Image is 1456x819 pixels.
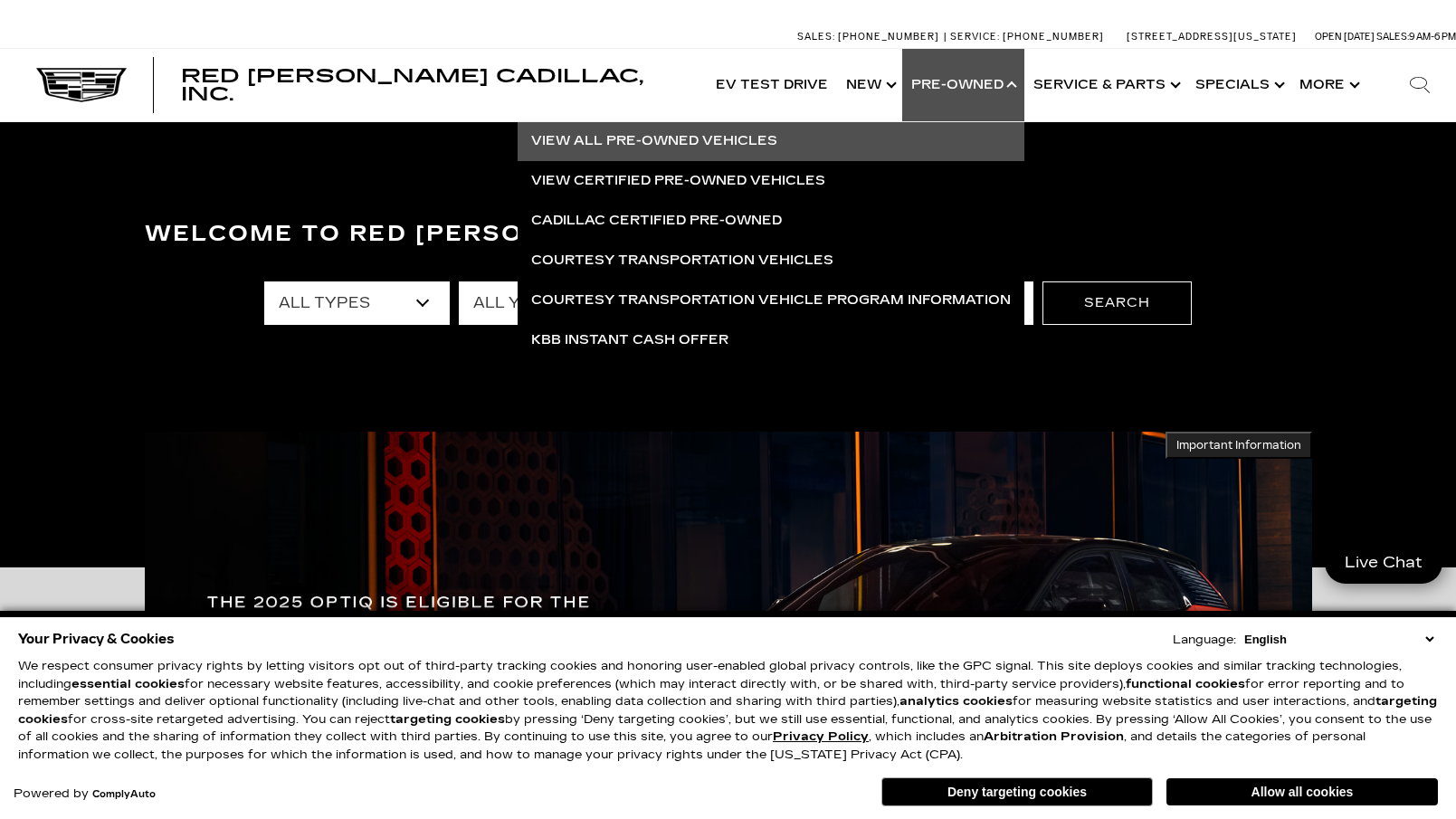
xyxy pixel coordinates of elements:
button: More [1290,49,1366,121]
button: Allow all cookies [1166,778,1438,805]
a: Specials [1186,49,1290,121]
span: Red [PERSON_NAME] Cadillac, Inc. [181,65,643,105]
select: Filter by year [459,281,644,325]
strong: Arbitration Provision [984,729,1124,744]
a: [STREET_ADDRESS][US_STATE] [1127,31,1297,43]
strong: analytics cookies [899,694,1013,709]
a: Pre-Owned [902,49,1024,121]
div: Search [1384,49,1456,121]
img: Cadillac Dark Logo with Cadillac White Text [36,68,127,102]
a: Sales: [PHONE_NUMBER] [797,32,944,42]
a: Service: [PHONE_NUMBER] [944,32,1109,42]
select: Language Select [1240,631,1438,648]
h3: Welcome to Red [PERSON_NAME] Cadillac, Inc. [145,216,1312,252]
u: Privacy Policy [773,729,869,744]
a: Service & Parts [1024,49,1186,121]
a: New [837,49,902,121]
a: Red [PERSON_NAME] Cadillac, Inc. [181,67,689,103]
a: Courtesy Transportation Vehicle Program Information [518,281,1024,320]
span: Sales: [797,31,835,43]
a: Cadillac Certified Pre-Owned [518,201,1024,241]
a: KBB Instant Cash Offer [518,320,1024,360]
a: ComplyAuto [92,789,156,800]
span: Your Privacy & Cookies [18,626,175,652]
strong: functional cookies [1126,677,1245,691]
p: We respect consumer privacy rights by letting visitors opt out of third-party tracking cookies an... [18,658,1438,764]
button: Important Information [1166,432,1312,459]
button: Search [1042,281,1192,325]
strong: targeting cookies [390,712,505,727]
span: 9 AM-6 PM [1409,31,1456,43]
span: Service: [950,31,1000,43]
div: Powered by [14,788,156,800]
span: Important Information [1176,438,1301,452]
a: Live Chat [1325,541,1442,584]
strong: targeting cookies [18,694,1437,727]
a: EV Test Drive [707,49,837,121]
a: View Certified Pre-Owned Vehicles [518,161,1024,201]
span: Sales: [1376,31,1409,43]
button: Deny targeting cookies [881,777,1153,806]
div: Language: [1173,634,1236,646]
span: Live Chat [1336,552,1432,573]
span: [PHONE_NUMBER] [1003,31,1104,43]
span: Open [DATE] [1315,31,1375,43]
a: View All Pre-Owned Vehicles [518,121,1024,161]
span: [PHONE_NUMBER] [838,31,939,43]
select: Filter by type [264,281,450,325]
strong: essential cookies [71,677,185,691]
a: Courtesy Transportation Vehicles [518,241,1024,281]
